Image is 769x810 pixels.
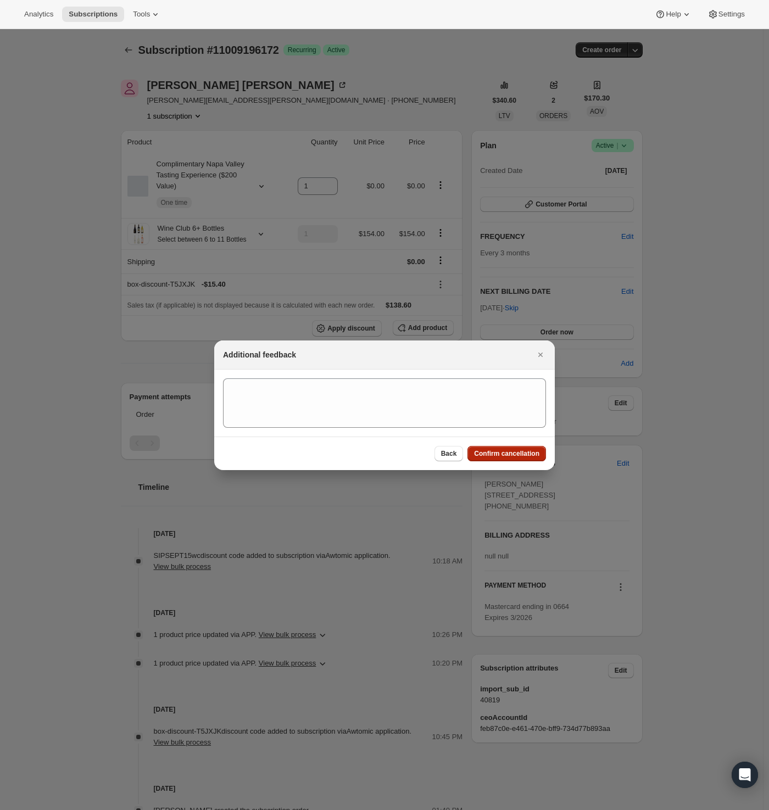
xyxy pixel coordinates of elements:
[467,446,546,461] button: Confirm cancellation
[441,449,457,458] span: Back
[533,347,548,362] button: Close
[434,446,464,461] button: Back
[701,7,751,22] button: Settings
[648,7,698,22] button: Help
[718,10,745,19] span: Settings
[62,7,124,22] button: Subscriptions
[474,449,539,458] span: Confirm cancellation
[69,10,118,19] span: Subscriptions
[133,10,150,19] span: Tools
[223,349,296,360] h2: Additional feedback
[24,10,53,19] span: Analytics
[126,7,168,22] button: Tools
[18,7,60,22] button: Analytics
[732,762,758,788] div: Open Intercom Messenger
[666,10,681,19] span: Help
